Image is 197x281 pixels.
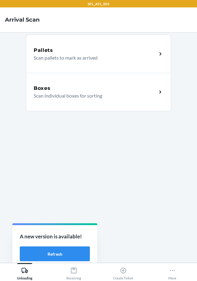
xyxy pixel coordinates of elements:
button: Refresh [20,246,90,261]
p: Scan pallets to mark as arrived [34,54,152,61]
div: More [168,265,176,280]
p: Scan individual boxes for sorting [34,92,152,99]
p: A new version is available! [20,233,90,241]
h4: Arrival Scan [5,16,40,24]
button: Receiving [49,263,99,280]
div: Receiving [66,265,81,280]
h5: Boxes [34,85,51,92]
a: PalletsScan pallets to mark as arrived [26,35,171,73]
a: BoxesScan individual boxes for sorting [26,73,171,111]
button: Create Ticket [98,263,148,280]
div: Create Ticket [113,265,133,280]
p: SFL_ATL_001 [88,1,110,7]
h5: Pallets [34,47,53,54]
div: Unloading [17,265,32,280]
